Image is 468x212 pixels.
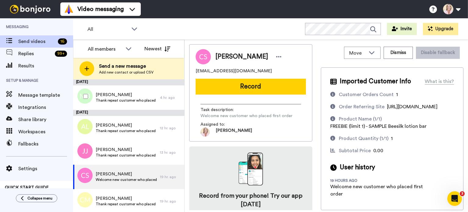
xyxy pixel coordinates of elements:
[55,51,67,57] div: 99 +
[460,191,465,196] span: 3
[18,128,73,135] span: Workspaces
[96,202,157,207] span: Thank repeat customer who placed a order
[18,50,52,57] span: Replies
[160,126,181,131] div: 12 hr. ago
[77,143,93,159] img: jj.png
[423,23,458,35] button: Upgrade
[10,16,15,21] img: website_grey.svg
[64,4,74,14] img: vm-color.svg
[77,168,93,183] img: cs.png
[340,77,411,86] span: Imported Customer Info
[340,163,375,172] span: User history
[140,43,175,55] button: Newest
[200,128,210,137] img: 36332abc-720e-4467-8b9e-22af4a6fe9c0-1676034223.jpg
[67,36,103,40] div: Keywords by Traffic
[384,47,413,59] button: Dismiss
[200,113,292,119] span: Welcome new customer who placed first order
[77,5,124,13] span: Video messaging
[160,95,181,100] div: 4 hr. ago
[58,38,67,45] div: 16
[16,194,57,202] button: Collapse menu
[18,116,73,123] span: Share library
[17,10,30,15] div: v 4.0.25
[200,121,243,128] span: Assigned to:
[96,171,157,177] span: [PERSON_NAME]
[216,128,252,137] span: [PERSON_NAME]
[330,183,428,198] div: Welcome new customer who placed first order
[99,70,154,75] span: Add new contact or upload CSV
[16,16,67,21] div: Domain: [DOMAIN_NAME]
[160,174,181,179] div: 19 hr. ago
[18,92,73,99] span: Message template
[27,196,52,201] span: Collapse menu
[196,79,306,95] button: Record
[160,150,181,155] div: 13 hr. ago
[416,47,460,59] button: Disable fallback
[239,153,263,185] img: download
[396,92,398,97] span: 1
[391,136,393,141] span: 1
[61,35,66,40] img: tab_keywords_by_traffic_grey.svg
[18,165,73,172] span: Settings
[387,23,417,35] button: Invite
[87,26,128,33] span: All
[387,104,438,109] span: [URL][DOMAIN_NAME]
[18,104,73,111] span: Integrations
[349,49,366,57] span: Move
[200,107,243,113] span: Task description :
[425,78,454,85] div: What is this?
[7,5,53,13] img: bj-logo-header-white.svg
[373,148,383,153] span: 0.00
[330,124,427,129] span: FREEBIE (limit 1) - SAMPLE Beesilk lotion bar
[339,103,385,110] div: Order Referring Site
[88,45,122,53] div: All members
[339,135,388,142] div: Product Quantity (1/1)
[160,199,181,204] div: 19 hr. ago
[215,52,268,61] span: [PERSON_NAME]
[96,98,157,103] span: Thank repeat customer who placed a order
[77,119,93,134] img: al.png
[96,92,157,98] span: [PERSON_NAME]
[196,68,272,74] span: [EMAIL_ADDRESS][DOMAIN_NAME]
[16,35,21,40] img: tab_domain_overview_orange.svg
[77,192,93,207] img: cm.png
[23,36,55,40] div: Domain Overview
[195,192,306,209] h4: Record from your phone! Try our app [DATE]
[96,147,157,153] span: [PERSON_NAME]
[18,140,73,148] span: Fallbacks
[196,49,211,64] img: Image of Carol Shane
[73,110,184,116] div: [DATE]
[96,177,157,182] span: Welcome new customer who placed first order
[339,91,394,98] div: Customer Orders Count
[96,196,157,202] span: [PERSON_NAME]
[339,147,371,154] div: Subtotal Price
[96,153,157,158] span: Thank repeat customer who placed a order
[73,79,184,85] div: [DATE]
[10,10,15,15] img: logo_orange.svg
[18,62,73,70] span: Results
[339,115,382,123] div: Product Name (1/1)
[330,178,370,183] div: 19 hours ago
[96,122,157,128] span: [PERSON_NAME]
[447,191,462,206] iframe: Intercom live chat
[96,128,157,133] span: Thank repeat customer who placed a order
[99,63,154,70] span: Send a new message
[5,185,49,190] span: QUICK START GUIDE
[18,38,55,45] span: Send videos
